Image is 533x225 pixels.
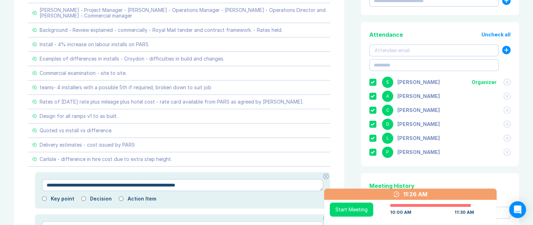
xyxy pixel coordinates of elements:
div: P [382,147,393,158]
div: S [382,77,393,88]
div: Design for all ramps v1 to as built. [40,113,118,119]
div: [PERSON_NAME] - Project Manager - [PERSON_NAME] - Operations Manager - [PERSON_NAME] - Operations... [40,7,326,19]
div: Meeting History [369,182,511,190]
div: Organizer [472,79,497,85]
div: Ashley Walters [397,93,440,99]
button: Start Meeting [330,203,373,217]
div: Background - Review explained - commercially - Royal Mail tender and contract framework. - Rates ... [40,27,282,33]
label: Key point [51,196,74,202]
div: Danny Sisson [397,121,440,127]
div: Craig Newton [397,107,440,113]
div: Scott Drewery [397,79,440,85]
div: Liam Catchpole [397,135,440,141]
div: Attendance [369,30,403,39]
div: 11:30 AM [455,210,474,215]
div: D [382,119,393,130]
div: teams- 4 installers with a possible 5th if required, broken down to suit job [40,85,211,90]
div: Carlisle - difference in hire cost due to extra step height. [40,156,172,162]
div: 11:26 AM [403,190,428,198]
div: L [382,133,393,144]
div: Commercial examination - site to site. [40,70,127,76]
label: Action Item [128,196,156,202]
div: Rates of [DATE] rate plus mileage plus hotel cost - rate card available from PARS as agreed by [P... [40,99,303,105]
div: Delivery estimates - cost issued by PARS [40,142,135,148]
div: 10:00 AM [390,210,411,215]
div: Quoted vs install vs difference. [40,128,112,133]
div: Install - 4% increase on labour installs on PARS [40,42,149,47]
div: Examples of differences in installs - Croydon - difficulties in build and changes. [40,56,224,62]
button: Uncheck all [481,32,511,37]
div: Open Intercom Messenger [509,201,526,218]
div: C [382,105,393,116]
div: A [382,91,393,102]
label: Decision [90,196,112,202]
div: Pietro Peccini [397,149,440,155]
